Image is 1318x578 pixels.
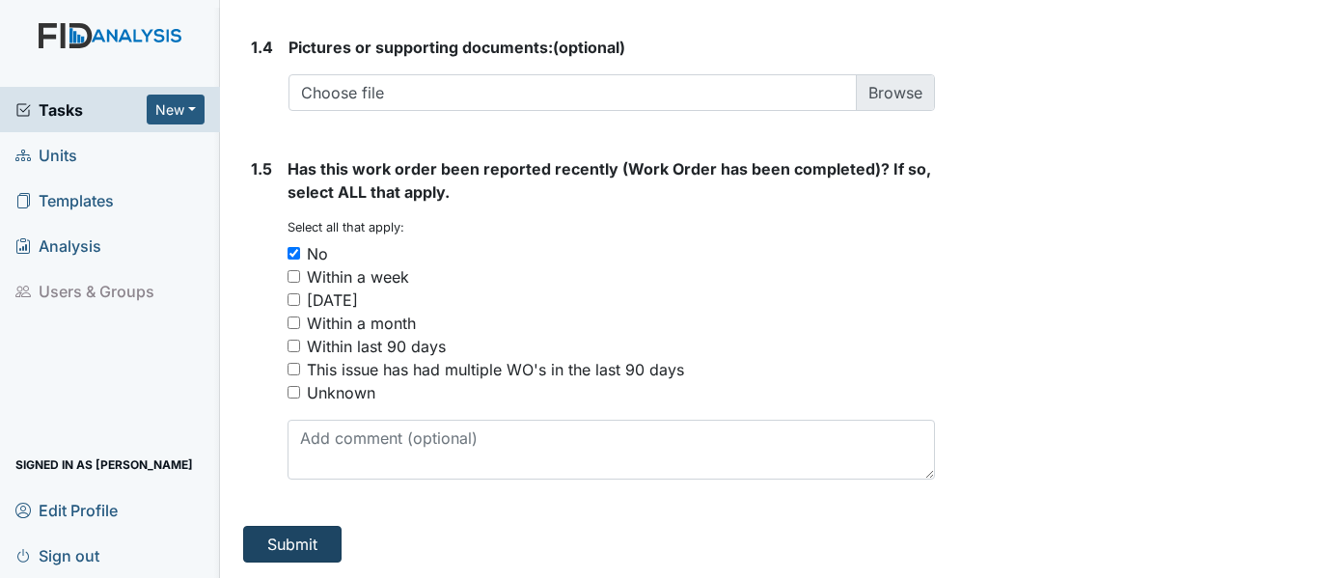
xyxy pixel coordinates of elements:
input: Within a week [288,270,300,283]
span: Units [15,140,77,170]
div: Within a week [307,265,409,289]
div: Within last 90 days [307,335,446,358]
button: New [147,95,205,124]
input: Within a month [288,317,300,329]
a: Tasks [15,98,147,122]
div: [DATE] [307,289,358,312]
span: Edit Profile [15,495,118,525]
span: Signed in as [PERSON_NAME] [15,450,193,480]
input: [DATE] [288,293,300,306]
small: Select all that apply: [288,220,404,234]
div: This issue has had multiple WO's in the last 90 days [307,358,684,381]
span: Templates [15,185,114,215]
input: This issue has had multiple WO's in the last 90 days [288,363,300,375]
div: Unknown [307,381,375,404]
strong: (optional) [288,36,935,59]
span: Pictures or supporting documents: [288,38,553,57]
span: Has this work order been reported recently (Work Order has been completed)? If so, select ALL tha... [288,159,931,202]
span: Analysis [15,231,101,261]
input: No [288,247,300,260]
button: Submit [243,526,342,563]
input: Within last 90 days [288,340,300,352]
label: 1.5 [251,157,272,180]
span: Sign out [15,540,99,570]
div: No [307,242,328,265]
input: Unknown [288,386,300,399]
label: 1.4 [251,36,273,59]
div: Within a month [307,312,416,335]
